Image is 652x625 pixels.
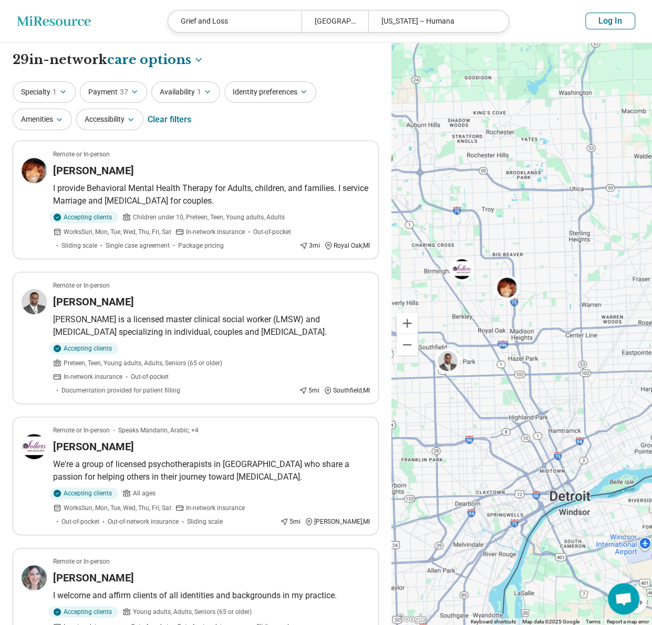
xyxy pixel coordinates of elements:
[148,107,191,132] div: Clear filters
[53,439,134,454] h3: [PERSON_NAME]
[368,10,502,32] div: [US_STATE] – Humana
[53,163,134,178] h3: [PERSON_NAME]
[61,386,180,395] span: Documentation provided for patient filling
[53,281,110,290] p: Remote or In-person
[61,241,97,250] span: Sliding scale
[49,606,118,618] div: Accepting clients
[586,619,601,624] a: Terms (opens in new tab)
[607,619,649,624] a: Report a map error
[302,10,368,32] div: [GEOGRAPHIC_DATA], [GEOGRAPHIC_DATA]
[53,557,110,566] p: Remote or In-person
[197,87,201,98] span: 1
[224,81,316,103] button: Identity preferences
[585,13,635,29] button: Log In
[108,517,179,526] span: Out-of-network insurance
[299,386,319,395] div: 5 mi
[53,182,370,207] p: I provide Behavioral Mental Health Therapy for Adults, children, and families. I service Marriage...
[13,51,204,69] h1: 29 in-network
[53,458,370,483] p: We're a group of licensed psychotherapists in [GEOGRAPHIC_DATA] who share a passion for helping o...
[64,372,122,382] span: In-network insurance
[64,358,222,368] span: Preteen, Teen, Young adults, Adults, Seniors (65 or older)
[186,227,245,237] span: In-network insurance
[64,227,171,237] span: Works Sun, Mon, Tue, Wed, Thu, Fri, Sat
[151,81,220,103] button: Availability1
[53,570,134,585] h3: [PERSON_NAME]
[131,372,169,382] span: Out-of-pocket
[53,313,370,338] p: [PERSON_NAME] is a licensed master clinical social worker (LMSW) and [MEDICAL_DATA] specializing ...
[76,109,143,130] button: Accessibility
[324,386,370,395] div: Southfield , MI
[80,81,147,103] button: Payment37
[120,87,128,98] span: 37
[13,109,72,130] button: Amenities
[53,426,110,435] p: Remote or In-person
[522,619,579,624] span: Map data ©2025 Google
[49,343,118,354] div: Accepting clients
[53,87,57,98] span: 1
[187,517,223,526] span: Sliding scale
[53,589,370,602] p: I welcome and affirm clients of all identities and backgrounds in my practice.
[49,211,118,223] div: Accepting clients
[397,313,418,334] button: Zoom in
[53,294,134,309] h3: [PERSON_NAME]
[107,51,204,69] button: Care options
[118,426,199,435] span: Speaks Mandarin, Arabic, +4
[168,10,302,32] div: Grief and Loss
[305,517,370,526] div: [PERSON_NAME] , MI
[64,503,171,513] span: Works Sun, Mon, Tue, Wed, Thu, Fri, Sat
[133,489,156,498] span: All ages
[186,503,245,513] span: In-network insurance
[324,241,370,250] div: Royal Oak , MI
[133,213,285,222] span: Children under 10, Preteen, Teen, Young adults, Adults
[280,517,301,526] div: 5 mi
[106,241,170,250] span: Single case agreement
[133,607,252,617] span: Young adults, Adults, Seniors (65 or older)
[178,241,224,250] span: Package pricing
[397,334,418,355] button: Zoom out
[53,150,110,159] p: Remote or In-person
[49,488,118,499] div: Accepting clients
[299,241,320,250] div: 3 mi
[61,517,99,526] span: Out-of-pocket
[107,51,191,69] span: care options
[13,81,76,103] button: Specialty1
[253,227,291,237] span: Out-of-pocket
[608,583,639,615] a: Open chat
